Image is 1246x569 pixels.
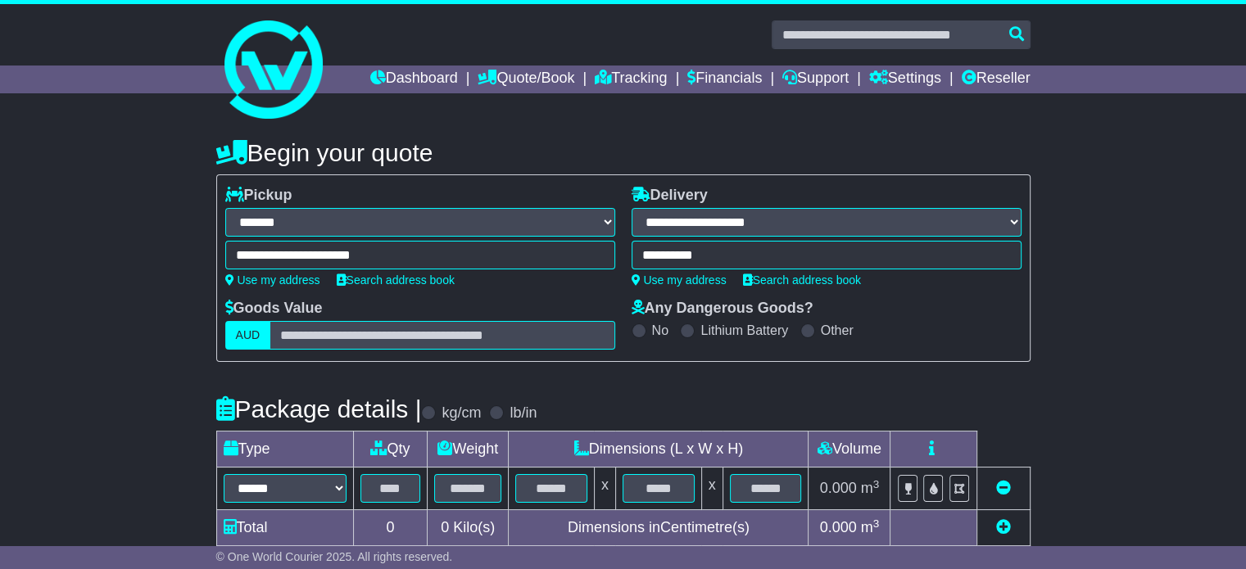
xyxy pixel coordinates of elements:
[216,139,1031,166] h4: Begin your quote
[353,431,428,467] td: Qty
[687,65,762,93] a: Financials
[996,519,1011,535] a: Add new item
[652,323,668,338] label: No
[216,431,353,467] td: Type
[632,300,813,318] label: Any Dangerous Goods?
[441,519,449,535] span: 0
[632,187,708,205] label: Delivery
[216,550,453,563] span: © One World Courier 2025. All rights reserved.
[216,510,353,546] td: Total
[873,517,880,530] sup: 3
[700,323,788,338] label: Lithium Battery
[428,510,509,546] td: Kilo(s)
[743,273,861,287] a: Search address book
[216,395,422,422] h4: Package details |
[442,404,481,422] label: kg/cm
[509,431,809,467] td: Dimensions (L x W x H)
[595,65,667,93] a: Tracking
[701,467,723,510] td: x
[594,467,615,510] td: x
[632,273,727,287] a: Use my address
[961,65,1030,93] a: Reseller
[809,431,890,467] td: Volume
[820,519,857,535] span: 0.000
[510,404,537,422] label: lb/in
[820,480,857,496] span: 0.000
[861,519,880,535] span: m
[821,323,854,338] label: Other
[370,65,458,93] a: Dashboard
[225,300,323,318] label: Goods Value
[353,510,428,546] td: 0
[873,478,880,490] sup: 3
[996,480,1011,496] a: Remove this item
[509,510,809,546] td: Dimensions in Centimetre(s)
[478,65,574,93] a: Quote/Book
[225,321,271,350] label: AUD
[225,187,292,205] label: Pickup
[225,273,320,287] a: Use my address
[869,65,941,93] a: Settings
[428,431,509,467] td: Weight
[861,480,880,496] span: m
[782,65,849,93] a: Support
[337,273,455,287] a: Search address book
